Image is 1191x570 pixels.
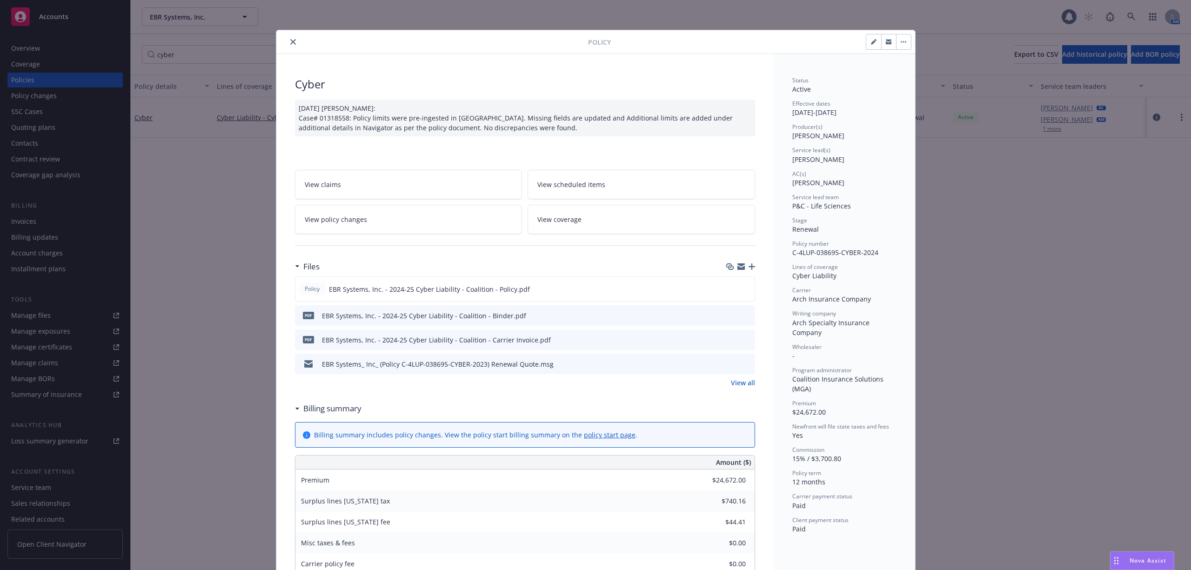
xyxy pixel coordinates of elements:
span: Coalition Insurance Solutions (MGA) [792,375,885,393]
input: 0.00 [691,515,751,529]
div: EBR Systems, Inc. - 2024-25 Cyber Liability - Coalition - Binder.pdf [322,311,526,321]
span: View coverage [537,215,582,224]
span: - [792,351,795,360]
button: download file [728,335,736,345]
span: Client payment status [792,516,849,524]
span: Cyber Liability [792,271,836,280]
button: download file [728,284,735,294]
span: Stage [792,216,807,224]
span: Policy [588,37,611,47]
button: download file [728,359,736,369]
span: Misc taxes & fees [301,538,355,547]
span: pdf [303,336,314,343]
span: View policy changes [305,215,367,224]
span: View claims [305,180,341,189]
button: preview file [743,335,751,345]
input: 0.00 [691,494,751,508]
span: Policy term [792,469,821,477]
span: Carrier policy fee [301,559,355,568]
input: 0.00 [691,473,751,487]
span: Paid [792,501,806,510]
span: 15% / $3,700.80 [792,454,841,463]
span: Producer(s) [792,123,823,131]
button: preview file [743,359,751,369]
a: View scheduled items [528,170,755,199]
span: Wholesaler [792,343,822,351]
div: Billing summary [295,402,361,415]
span: Policy number [792,240,829,248]
span: EBR Systems, Inc. - 2024-25 Cyber Liability - Coalition - Policy.pdf [329,284,530,294]
span: Arch Specialty Insurance Company [792,318,871,337]
button: Nova Assist [1110,551,1174,570]
span: Service lead(s) [792,146,830,154]
span: [PERSON_NAME] [792,178,844,187]
span: Amount ($) [716,457,751,467]
div: [DATE] - [DATE] [792,100,897,117]
span: Renewal [792,225,819,234]
span: Active [792,85,811,94]
div: Drag to move [1111,552,1122,570]
span: Commission [792,446,824,454]
span: Carrier [792,286,811,294]
span: Service lead team [792,193,839,201]
div: [DATE] [PERSON_NAME]: Case# 01318558: Policy limits were pre-ingested in [GEOGRAPHIC_DATA]. Missi... [295,100,755,136]
div: EBR Systems_ Inc_ (Policy C-4LUP-038695-CYBER-2023) Renewal Quote.msg [322,359,554,369]
div: Files [295,261,320,273]
span: Status [792,76,809,84]
span: View scheduled items [537,180,605,189]
button: preview file [743,311,751,321]
span: Carrier payment status [792,492,852,500]
span: Program administrator [792,366,852,374]
span: $24,672.00 [792,408,826,416]
span: Lines of coverage [792,263,838,271]
a: View claims [295,170,522,199]
button: close [288,36,299,47]
span: P&C - Life Sciences [792,201,851,210]
span: Nova Assist [1130,557,1166,564]
span: Arch Insurance Company [792,295,871,303]
span: [PERSON_NAME] [792,131,844,140]
a: policy start page [584,430,636,439]
span: AC(s) [792,170,806,178]
button: download file [728,311,736,321]
span: 12 months [792,477,825,486]
a: View policy changes [295,205,522,234]
span: Effective dates [792,100,830,107]
span: Surplus lines [US_STATE] fee [301,517,390,526]
a: View all [731,378,755,388]
span: Newfront will file state taxes and fees [792,422,889,430]
span: Paid [792,524,806,533]
span: Yes [792,431,803,440]
span: Writing company [792,309,836,317]
h3: Files [303,261,320,273]
span: pdf [303,312,314,319]
span: C-4LUP-038695-CYBER-2024 [792,248,878,257]
div: Cyber [295,76,755,92]
span: Premium [301,476,329,484]
span: [PERSON_NAME] [792,155,844,164]
input: 0.00 [691,536,751,550]
div: EBR Systems, Inc. - 2024-25 Cyber Liability - Coalition - Carrier Invoice.pdf [322,335,551,345]
span: Policy [303,285,321,293]
h3: Billing summary [303,402,361,415]
span: Surplus lines [US_STATE] tax [301,496,390,505]
span: Premium [792,399,816,407]
div: Billing summary includes policy changes. View the policy start billing summary on the . [314,430,637,440]
button: preview file [743,284,751,294]
a: View coverage [528,205,755,234]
